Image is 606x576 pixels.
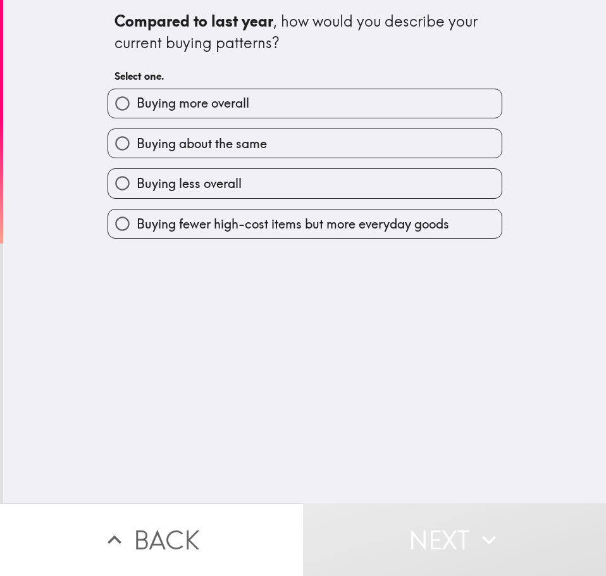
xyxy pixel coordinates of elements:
span: Buying more overall [137,94,249,112]
span: Buying fewer high-cost items but more everyday goods [137,215,449,233]
img: website_grey.svg [20,33,30,43]
img: tab_keywords_by_traffic_grey.svg [126,73,136,84]
div: Domain: [DOMAIN_NAME] [33,33,139,43]
div: Keywords by Traffic [140,75,213,83]
img: tab_domain_overview_orange.svg [34,73,44,84]
button: Buying less overall [108,169,502,197]
b: Compared to last year [114,11,273,30]
div: v 4.0.25 [35,20,62,30]
div: Domain Overview [48,75,113,83]
button: Buying fewer high-cost items but more everyday goods [108,210,502,238]
button: Buying about the same [108,129,502,158]
button: Buying more overall [108,89,502,118]
span: Buying about the same [137,135,267,153]
img: logo_orange.svg [20,20,30,30]
span: Buying less overall [137,175,242,192]
button: Next [303,503,606,576]
h6: Select one. [114,69,495,83]
div: , how would you describe your current buying patterns? [114,11,495,53]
